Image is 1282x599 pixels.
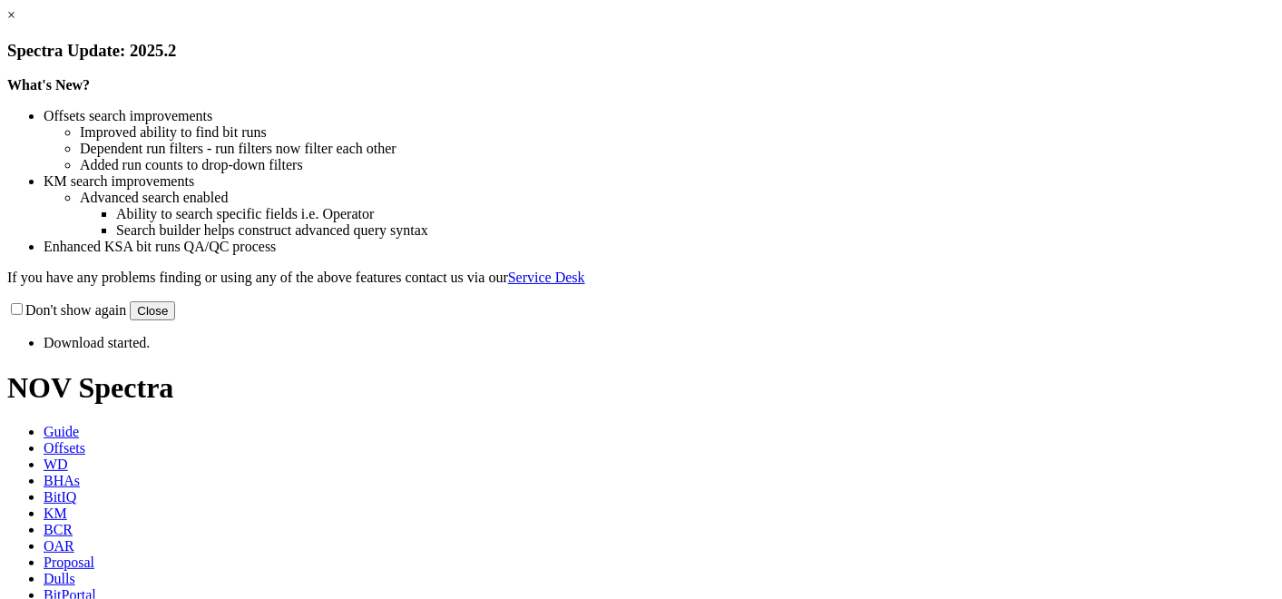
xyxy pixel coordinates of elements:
li: Added run counts to drop-down filters [80,157,1275,173]
span: WD [44,457,68,472]
li: Search builder helps construct advanced query syntax [116,222,1275,239]
li: Improved ability to find bit runs [80,124,1275,141]
span: KM [44,506,67,521]
span: Dulls [44,571,75,586]
li: Offsets search improvements [44,108,1275,124]
li: Enhanced KSA bit runs QA/QC process [44,239,1275,255]
h1: NOV Spectra [7,371,1275,405]
input: Don't show again [11,303,23,315]
span: Proposal [44,555,94,570]
span: OAR [44,538,74,554]
span: Offsets [44,440,85,456]
li: KM search improvements [44,173,1275,190]
strong: What's New? [7,77,90,93]
li: Advanced search enabled [80,190,1275,206]
li: Ability to search specific fields i.e. Operator [116,206,1275,222]
h3: Spectra Update: 2025.2 [7,41,1275,61]
a: Service Desk [508,270,585,285]
span: BitIQ [44,489,76,505]
span: Guide [44,424,79,439]
a: × [7,7,15,23]
li: Dependent run filters - run filters now filter each other [80,141,1275,157]
label: Don't show again [7,302,126,318]
span: BHAs [44,473,80,488]
p: If you have any problems finding or using any of the above features contact us via our [7,270,1275,286]
button: Close [130,301,175,320]
span: Download started. [44,335,150,350]
span: BCR [44,522,73,537]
